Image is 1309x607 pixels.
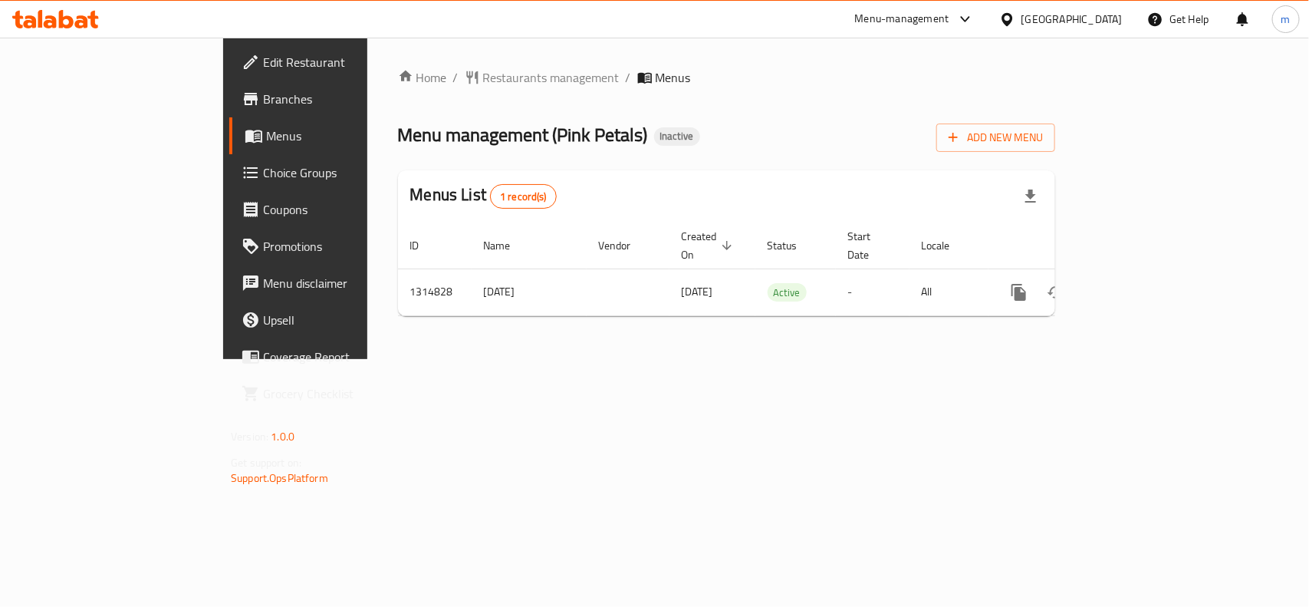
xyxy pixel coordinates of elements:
[682,227,737,264] span: Created On
[229,44,442,81] a: Edit Restaurant
[410,183,557,209] h2: Menus List
[263,200,429,219] span: Coupons
[848,227,891,264] span: Start Date
[465,68,620,87] a: Restaurants management
[949,128,1043,147] span: Add New Menu
[654,127,700,146] div: Inactive
[266,127,429,145] span: Menus
[453,68,459,87] li: /
[229,375,442,412] a: Grocery Checklist
[988,223,1160,269] th: Actions
[271,427,294,447] span: 1.0.0
[909,269,988,315] td: All
[922,236,970,255] span: Locale
[398,68,1055,87] nav: breadcrumb
[1038,274,1074,311] button: Change Status
[263,53,429,71] span: Edit Restaurant
[398,117,648,152] span: Menu management ( Pink Petals )
[484,236,531,255] span: Name
[682,282,713,302] span: [DATE]
[490,184,557,209] div: Total records count
[768,236,817,255] span: Status
[398,223,1160,316] table: enhanced table
[263,237,429,256] span: Promotions
[231,427,268,447] span: Version:
[855,10,949,28] div: Menu-management
[229,228,442,265] a: Promotions
[599,236,651,255] span: Vendor
[483,68,620,87] span: Restaurants management
[410,236,439,255] span: ID
[229,265,442,302] a: Menu disclaimer
[836,269,909,315] td: -
[654,130,700,143] span: Inactive
[263,274,429,292] span: Menu disclaimer
[229,191,442,228] a: Coupons
[229,154,442,191] a: Choice Groups
[1012,178,1049,215] div: Export file
[263,348,429,366] span: Coverage Report
[263,311,429,329] span: Upsell
[1021,11,1123,28] div: [GEOGRAPHIC_DATA]
[263,384,429,403] span: Grocery Checklist
[491,190,556,204] span: 1 record(s)
[768,283,807,302] div: Active
[229,302,442,338] a: Upsell
[263,163,429,182] span: Choice Groups
[472,269,587,315] td: [DATE]
[231,468,328,488] a: Support.OpsPlatform
[768,284,807,302] span: Active
[1281,11,1291,28] span: m
[1001,274,1038,311] button: more
[936,124,1055,152] button: Add New Menu
[229,81,442,117] a: Branches
[626,68,631,87] li: /
[263,90,429,108] span: Branches
[656,68,691,87] span: Menus
[231,453,301,473] span: Get support on:
[229,117,442,154] a: Menus
[229,338,442,375] a: Coverage Report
